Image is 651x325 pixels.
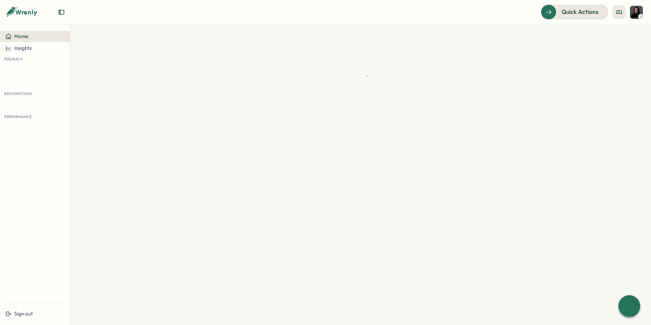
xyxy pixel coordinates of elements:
span: Home [14,33,28,40]
button: Expand sidebar [58,9,65,16]
span: Quick Actions [561,7,598,16]
button: Quick Actions [541,4,608,19]
img: Lisa Scherer [630,6,643,19]
span: Insights [14,45,32,51]
span: Sign out [14,310,33,317]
